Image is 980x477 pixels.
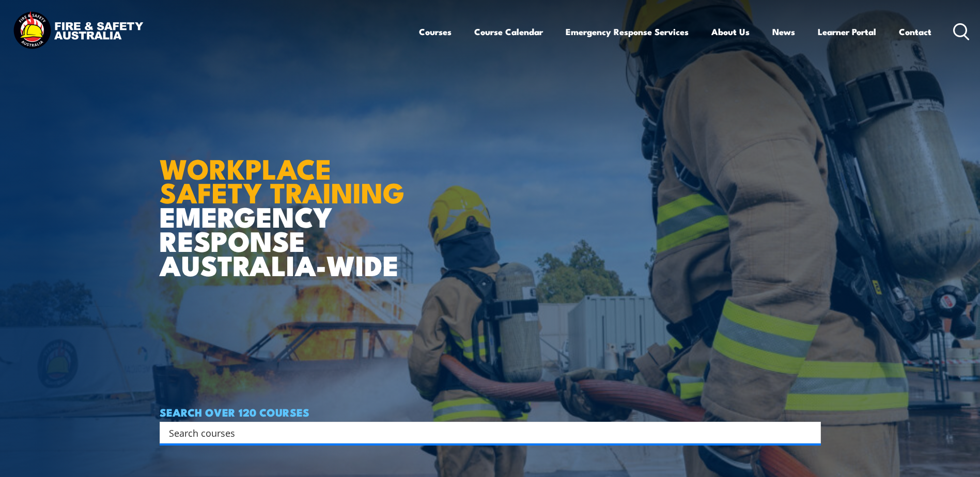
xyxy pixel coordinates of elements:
a: News [772,18,795,45]
strong: WORKPLACE SAFETY TRAINING [160,146,405,213]
h1: EMERGENCY RESPONSE AUSTRALIA-WIDE [160,130,412,277]
a: Contact [899,18,931,45]
input: Search input [169,425,798,440]
button: Search magnifier button [803,425,817,440]
a: Courses [419,18,452,45]
h4: SEARCH OVER 120 COURSES [160,406,821,418]
a: Course Calendar [474,18,543,45]
a: About Us [711,18,750,45]
form: Search form [171,425,800,440]
a: Learner Portal [818,18,876,45]
a: Emergency Response Services [566,18,689,45]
